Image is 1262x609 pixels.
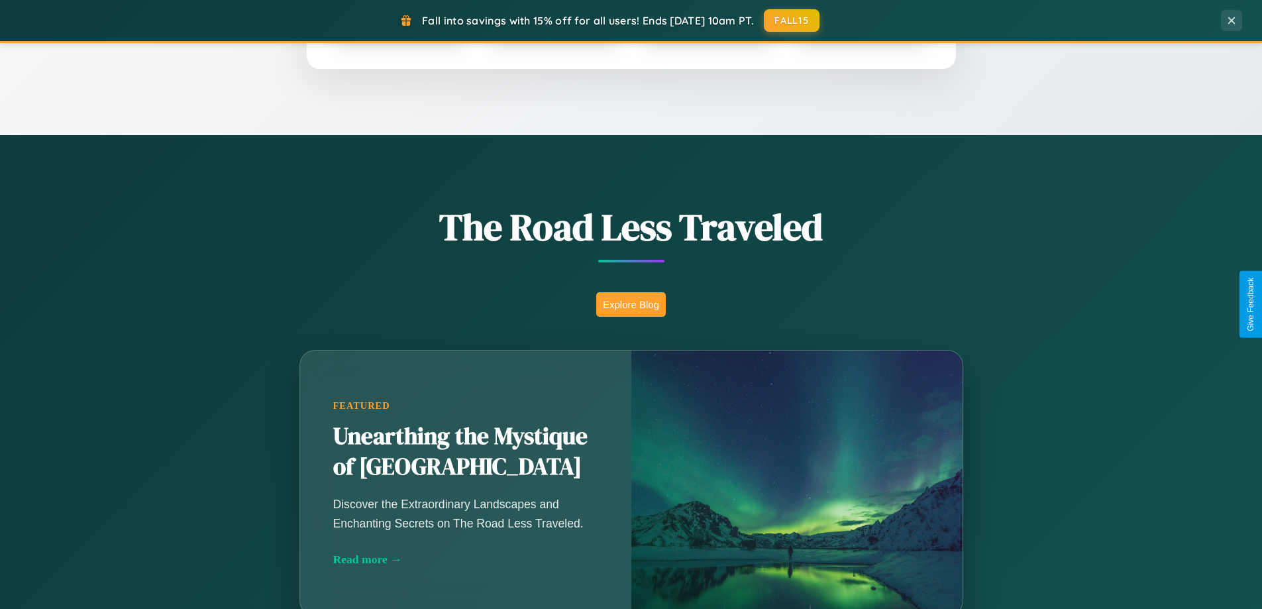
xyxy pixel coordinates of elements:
p: Discover the Extraordinary Landscapes and Enchanting Secrets on The Road Less Traveled. [333,495,598,532]
div: Give Feedback [1246,278,1255,331]
div: Featured [333,400,598,412]
h1: The Road Less Traveled [234,201,1029,252]
button: Explore Blog [596,292,666,317]
button: FALL15 [764,9,819,32]
div: Read more → [333,553,598,567]
h2: Unearthing the Mystique of [GEOGRAPHIC_DATA] [333,421,598,482]
span: Fall into savings with 15% off for all users! Ends [DATE] 10am PT. [422,14,754,27]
